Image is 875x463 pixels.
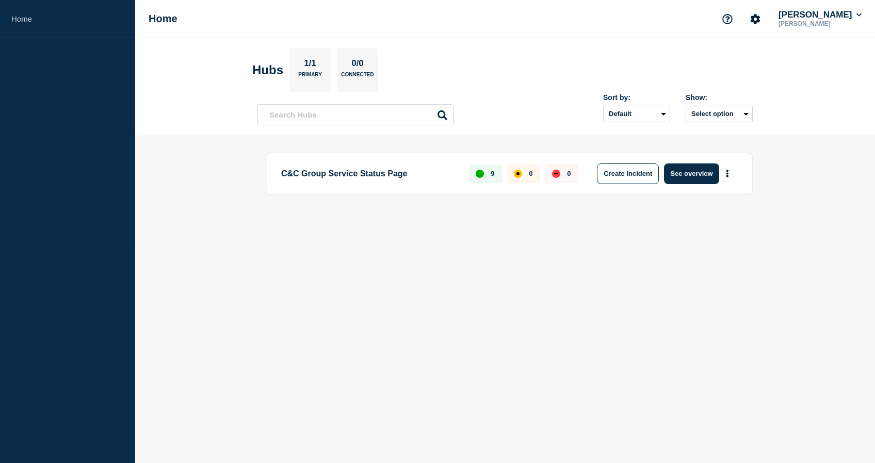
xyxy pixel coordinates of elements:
[721,164,734,183] button: More actions
[744,8,766,30] button: Account settings
[341,72,374,82] p: Connected
[348,58,368,72] p: 0/0
[597,163,659,184] button: Create incident
[257,104,453,125] input: Search Hubs
[603,93,670,102] div: Sort by:
[686,106,753,122] button: Select option
[567,170,571,177] p: 0
[491,170,494,177] p: 9
[149,13,177,25] h1: Home
[529,170,532,177] p: 0
[776,10,864,20] button: [PERSON_NAME]
[514,170,522,178] div: affected
[686,93,753,102] div: Show:
[717,8,738,30] button: Support
[476,170,484,178] div: up
[298,72,322,82] p: Primary
[281,163,457,184] p: C&C Group Service Status Page
[300,58,320,72] p: 1/1
[776,20,864,27] p: [PERSON_NAME]
[603,106,670,122] select: Sort by
[252,63,283,77] h2: Hubs
[664,163,719,184] button: See overview
[552,170,560,178] div: down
